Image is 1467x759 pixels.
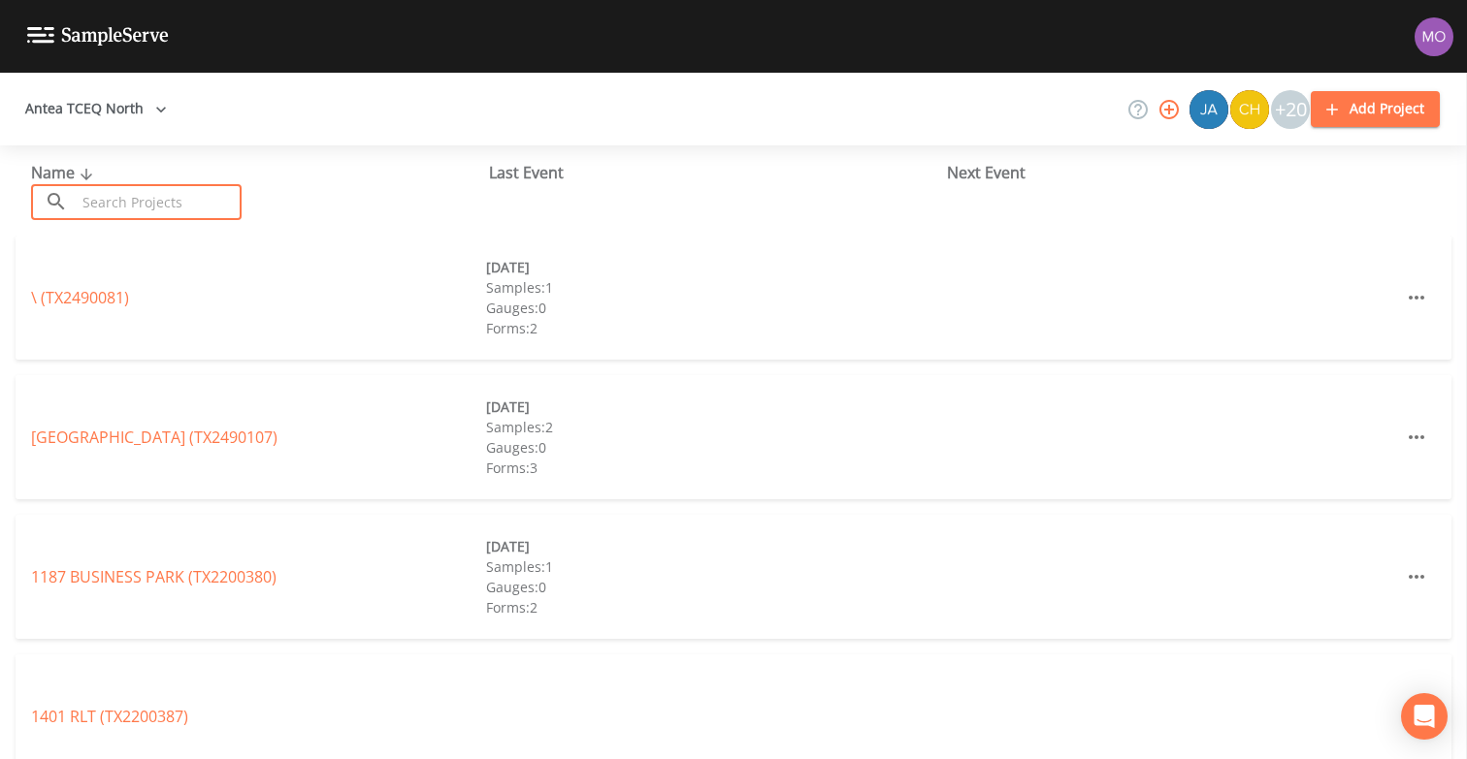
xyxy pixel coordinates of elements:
input: Search Projects [76,184,242,220]
div: [DATE] [486,396,941,417]
img: logo [27,27,169,46]
div: Last Event [489,161,947,184]
img: 4e251478aba98ce068fb7eae8f78b90c [1415,17,1453,56]
button: Antea TCEQ North [17,91,175,127]
a: \ (TX2490081) [31,287,129,308]
button: Add Project [1311,91,1440,127]
a: 1187 BUSINESS PARK (TX2200380) [31,566,277,587]
div: Forms: 2 [486,597,941,617]
div: Samples: 1 [486,556,941,577]
div: Open Intercom Messenger [1401,693,1448,740]
img: c74b8b8b1c7a9d34f67c5e0ca157ed15 [1230,90,1269,129]
img: 2e773653e59f91cc345d443c311a9659 [1190,90,1228,129]
div: Gauges: 0 [486,298,941,318]
a: 1401 RLT (TX2200387) [31,706,188,727]
div: Forms: 3 [486,458,941,478]
div: Gauges: 0 [486,437,941,458]
div: Samples: 2 [486,417,941,437]
div: Next Event [947,161,1405,184]
div: Forms: 2 [486,318,941,338]
span: Name [31,162,98,183]
div: [DATE] [486,536,941,556]
div: Samples: 1 [486,277,941,298]
a: [GEOGRAPHIC_DATA] (TX2490107) [31,427,277,448]
div: James Whitmire [1189,90,1229,129]
div: [DATE] [486,257,941,277]
div: Charles Medina [1229,90,1270,129]
div: +20 [1271,90,1310,129]
div: Gauges: 0 [486,577,941,597]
